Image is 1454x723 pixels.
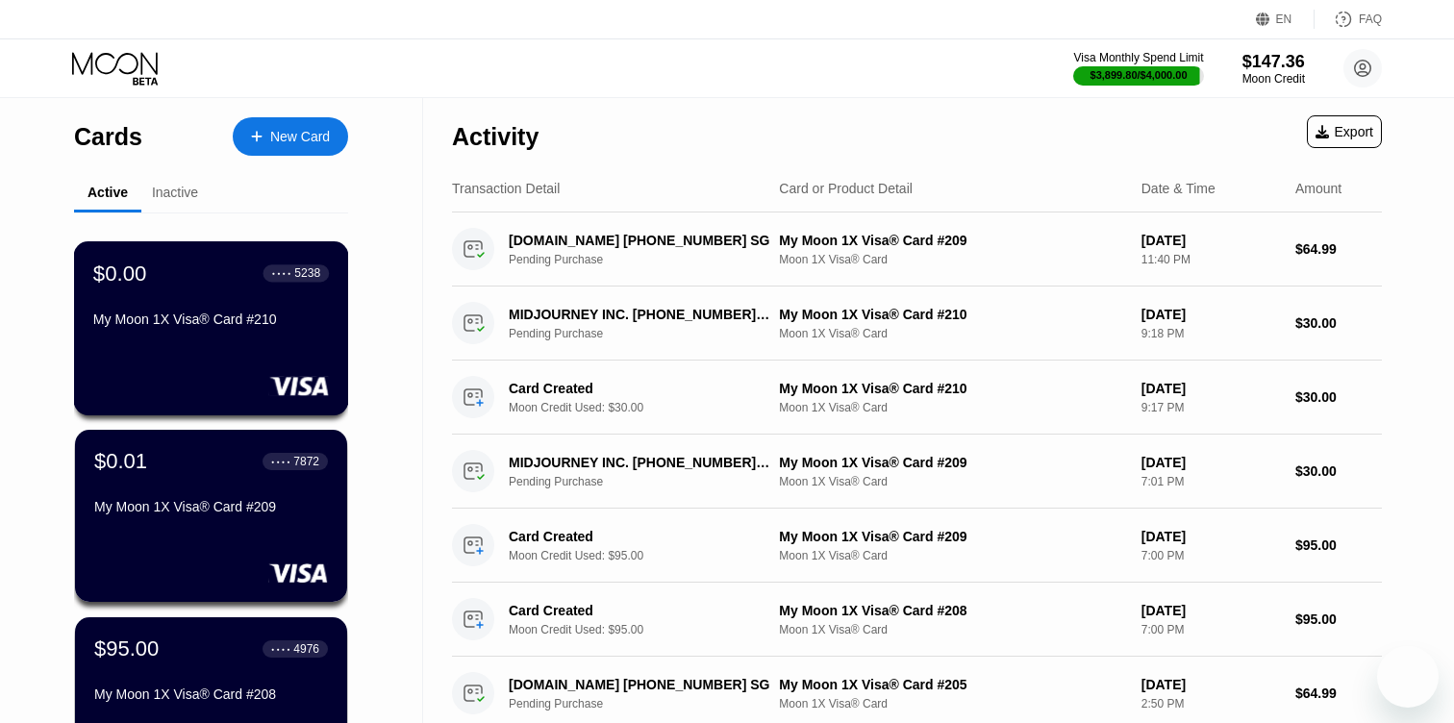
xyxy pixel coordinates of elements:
div: Pending Purchase [509,697,790,711]
div: EN [1256,10,1315,29]
div: $95.00 [94,636,159,661]
div: [DATE] [1141,603,1280,618]
div: MIDJOURNEY INC. [PHONE_NUMBER] US [509,455,769,470]
div: My Moon 1X Visa® Card #208 [779,603,1125,618]
div: My Moon 1X Visa® Card #210 [779,307,1125,322]
div: $3,899.80 / $4,000.00 [1090,69,1188,81]
div: ● ● ● ● [271,646,290,652]
div: $64.99 [1295,241,1382,257]
div: 9:18 PM [1141,327,1280,340]
div: Pending Purchase [509,253,790,266]
div: Active [88,185,128,200]
div: My Moon 1X Visa® Card #209 [779,529,1125,544]
div: $147.36 [1242,52,1305,72]
div: $147.36Moon Credit [1242,52,1305,86]
div: MIDJOURNEY INC. [PHONE_NUMBER] USPending PurchaseMy Moon 1X Visa® Card #209Moon 1X Visa® Card[DAT... [452,435,1382,509]
div: My Moon 1X Visa® Card #210 [779,381,1125,396]
div: 9:17 PM [1141,401,1280,414]
div: My Moon 1X Visa® Card #205 [779,677,1125,692]
div: FAQ [1359,12,1382,26]
div: Export [1316,124,1373,139]
div: My Moon 1X Visa® Card #208 [94,686,328,702]
div: Moon Credit Used: $95.00 [509,549,790,562]
div: Moon 1X Visa® Card [779,253,1125,266]
div: [DOMAIN_NAME] [PHONE_NUMBER] SG [509,677,769,692]
div: [DATE] [1141,529,1280,544]
div: Moon 1X Visa® Card [779,623,1125,636]
div: Moon Credit [1242,72,1305,86]
iframe: Кнопка, открывающая окно обмена сообщениями; идет разговор [1377,646,1439,708]
div: New Card [270,129,330,145]
div: 7:00 PM [1141,623,1280,636]
div: Moon 1X Visa® Card [779,327,1125,340]
div: Moon 1X Visa® Card [779,475,1125,488]
div: Date & Time [1141,181,1216,196]
div: ● ● ● ● [272,270,291,276]
div: 7:00 PM [1141,549,1280,562]
div: Transaction Detail [452,181,560,196]
div: Visa Monthly Spend Limit$3,899.80/$4,000.00 [1073,51,1203,86]
div: [DATE] [1141,381,1280,396]
div: Moon 1X Visa® Card [779,549,1125,562]
div: MIDJOURNEY INC. [PHONE_NUMBER] US [509,307,769,322]
div: MIDJOURNEY INC. [PHONE_NUMBER] USPending PurchaseMy Moon 1X Visa® Card #210Moon 1X Visa® Card[DAT... [452,287,1382,361]
div: Card CreatedMoon Credit Used: $95.00My Moon 1X Visa® Card #208Moon 1X Visa® Card[DATE]7:00 PM$95.00 [452,583,1382,657]
div: Moon Credit Used: $95.00 [509,623,790,636]
div: 4976 [293,642,319,656]
div: 5238 [294,266,320,280]
div: My Moon 1X Visa® Card #209 [779,233,1125,248]
div: Card CreatedMoon Credit Used: $30.00My Moon 1X Visa® Card #210Moon 1X Visa® Card[DATE]9:17 PM$30.00 [452,361,1382,435]
div: 2:50 PM [1141,697,1280,711]
div: $0.00● ● ● ●5238My Moon 1X Visa® Card #210 [75,242,347,414]
div: Card Created [509,381,769,396]
div: Moon Credit Used: $30.00 [509,401,790,414]
div: 7872 [293,455,319,468]
div: $64.99 [1295,686,1382,701]
div: Card CreatedMoon Credit Used: $95.00My Moon 1X Visa® Card #209Moon 1X Visa® Card[DATE]7:00 PM$95.00 [452,509,1382,583]
div: [DOMAIN_NAME] [PHONE_NUMBER] SGPending PurchaseMy Moon 1X Visa® Card #209Moon 1X Visa® Card[DATE]... [452,212,1382,287]
div: Inactive [152,185,198,200]
div: Visa Monthly Spend Limit [1073,51,1203,64]
div: Card or Product Detail [779,181,913,196]
div: Card Created [509,529,769,544]
div: My Moon 1X Visa® Card #209 [779,455,1125,470]
div: $95.00 [1295,611,1382,627]
div: $30.00 [1295,463,1382,479]
div: EN [1276,12,1292,26]
div: $0.00 [93,261,147,286]
div: Moon 1X Visa® Card [779,697,1125,711]
div: [DATE] [1141,233,1280,248]
div: [DATE] [1141,455,1280,470]
div: Export [1307,115,1382,148]
div: FAQ [1315,10,1382,29]
div: Pending Purchase [509,475,790,488]
div: Pending Purchase [509,327,790,340]
div: ● ● ● ● [271,459,290,464]
div: Moon 1X Visa® Card [779,401,1125,414]
div: $30.00 [1295,389,1382,405]
div: [DATE] [1141,307,1280,322]
div: $0.01 [94,449,147,474]
div: Amount [1295,181,1341,196]
div: Cards [74,123,142,151]
div: [DATE] [1141,677,1280,692]
div: My Moon 1X Visa® Card #210 [93,312,329,327]
div: $95.00 [1295,537,1382,553]
div: Card Created [509,603,769,618]
div: 11:40 PM [1141,253,1280,266]
div: New Card [233,117,348,156]
div: [DOMAIN_NAME] [PHONE_NUMBER] SG [509,233,769,248]
div: $0.01● ● ● ●7872My Moon 1X Visa® Card #209 [75,430,347,602]
div: 7:01 PM [1141,475,1280,488]
div: My Moon 1X Visa® Card #209 [94,499,328,514]
div: Activity [452,123,539,151]
div: $30.00 [1295,315,1382,331]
